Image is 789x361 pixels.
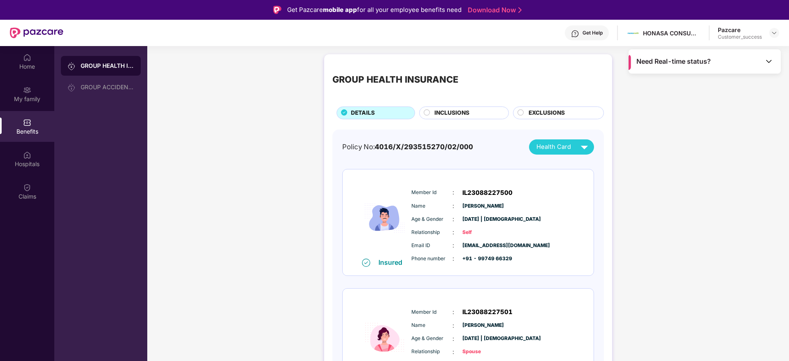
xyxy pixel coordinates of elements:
span: Self [462,229,504,236]
img: svg+xml;base64,PHN2ZyB3aWR0aD0iMjAiIGhlaWdodD0iMjAiIHZpZXdCb3g9IjAgMCAyMCAyMCIgZmlsbD0ibm9uZSIgeG... [23,86,31,94]
div: Get Help [582,30,603,36]
button: Health Card [529,139,594,155]
span: Member Id [411,189,453,197]
span: [PERSON_NAME] [462,322,504,329]
span: : [453,215,454,224]
span: Need Real-time status? [636,57,711,66]
img: svg+xml;base64,PHN2ZyB3aWR0aD0iMjAiIGhlaWdodD0iMjAiIHZpZXdCb3g9IjAgMCAyMCAyMCIgZmlsbD0ibm9uZSIgeG... [67,83,76,92]
span: INCLUSIONS [434,109,469,118]
span: : [453,321,454,330]
div: Policy No: [342,141,473,152]
img: svg+xml;base64,PHN2ZyBpZD0iQmVuZWZpdHMiIHhtbG5zPSJodHRwOi8vd3d3LnczLm9yZy8yMDAwL3N2ZyIgd2lkdGg9Ij... [23,118,31,127]
img: svg+xml;base64,PHN2ZyB4bWxucz0iaHR0cDovL3d3dy53My5vcmcvMjAwMC9zdmciIHZpZXdCb3g9IjAgMCAyNCAyNCIgd2... [577,140,592,154]
span: EXCLUSIONS [529,109,565,118]
div: Pazcare [718,26,762,34]
img: svg+xml;base64,PHN2ZyB4bWxucz0iaHR0cDovL3d3dy53My5vcmcvMjAwMC9zdmciIHdpZHRoPSIxNiIgaGVpZ2h0PSIxNi... [362,259,370,267]
span: Name [411,202,453,210]
span: : [453,254,454,263]
span: : [453,347,454,356]
span: [PERSON_NAME] [462,202,504,210]
div: GROUP ACCIDENTAL INSURANCE [81,84,134,90]
span: : [453,201,454,211]
img: icon [360,178,409,258]
span: Relationship [411,229,453,236]
span: IL23088227500 [462,188,513,198]
span: : [453,334,454,343]
div: GROUP HEALTH INSURANCE [81,62,134,70]
div: GROUP HEALTH INSURANCE [332,72,458,86]
span: Age & Gender [411,335,453,342]
img: svg+xml;base64,PHN2ZyBpZD0iSGVscC0zMngzMiIgeG1sbnM9Imh0dHA6Ly93d3cudzMub3JnLzIwMDAvc3ZnIiB3aWR0aD... [571,30,579,38]
img: svg+xml;base64,PHN2ZyBpZD0iSG9zcGl0YWxzIiB4bWxucz0iaHR0cDovL3d3dy53My5vcmcvMjAwMC9zdmciIHdpZHRoPS... [23,151,31,159]
img: Stroke [518,6,522,14]
div: Get Pazcare for all your employee benefits need [287,5,462,15]
span: : [453,188,454,197]
span: Spouse [462,348,504,356]
span: Phone number [411,255,453,263]
span: DETAILS [351,109,375,118]
div: Insured [378,258,407,266]
span: +91 - 99749 66329 [462,255,504,263]
img: svg+xml;base64,PHN2ZyBpZD0iSG9tZSIgeG1sbnM9Imh0dHA6Ly93d3cudzMub3JnLzIwMDAvc3ZnIiB3aWR0aD0iMjAiIG... [23,53,31,62]
span: Email ID [411,242,453,250]
span: [DATE] | [DEMOGRAPHIC_DATA] [462,215,504,223]
img: svg+xml;base64,PHN2ZyBpZD0iQ2xhaW0iIHhtbG5zPSJodHRwOi8vd3d3LnczLm9yZy8yMDAwL3N2ZyIgd2lkdGg9IjIwIi... [23,183,31,192]
img: Toggle Icon [765,57,773,65]
span: 4016/X/293515270/02/000 [375,143,473,151]
strong: mobile app [323,6,357,14]
img: New Pazcare Logo [10,28,63,38]
span: Member Id [411,308,453,316]
span: Health Card [536,142,571,152]
span: Age & Gender [411,215,453,223]
span: Relationship [411,348,453,356]
div: HONASA CONSUMER LIMITED [643,29,701,37]
img: Mamaearth%20Logo.jpg [627,27,639,39]
div: Customer_success [718,34,762,40]
img: svg+xml;base64,PHN2ZyB3aWR0aD0iMjAiIGhlaWdodD0iMjAiIHZpZXdCb3g9IjAgMCAyMCAyMCIgZmlsbD0ibm9uZSIgeG... [67,62,76,70]
img: svg+xml;base64,PHN2ZyBpZD0iRHJvcGRvd24tMzJ4MzIiIHhtbG5zPSJodHRwOi8vd3d3LnczLm9yZy8yMDAwL3N2ZyIgd2... [771,30,777,36]
span: : [453,228,454,237]
span: : [453,308,454,317]
span: [DATE] | [DEMOGRAPHIC_DATA] [462,335,504,342]
span: Name [411,322,453,329]
a: Download Now [468,6,519,14]
img: Logo [273,6,281,14]
span: IL23088227501 [462,307,513,317]
span: : [453,241,454,250]
span: [EMAIL_ADDRESS][DOMAIN_NAME] [462,242,504,250]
